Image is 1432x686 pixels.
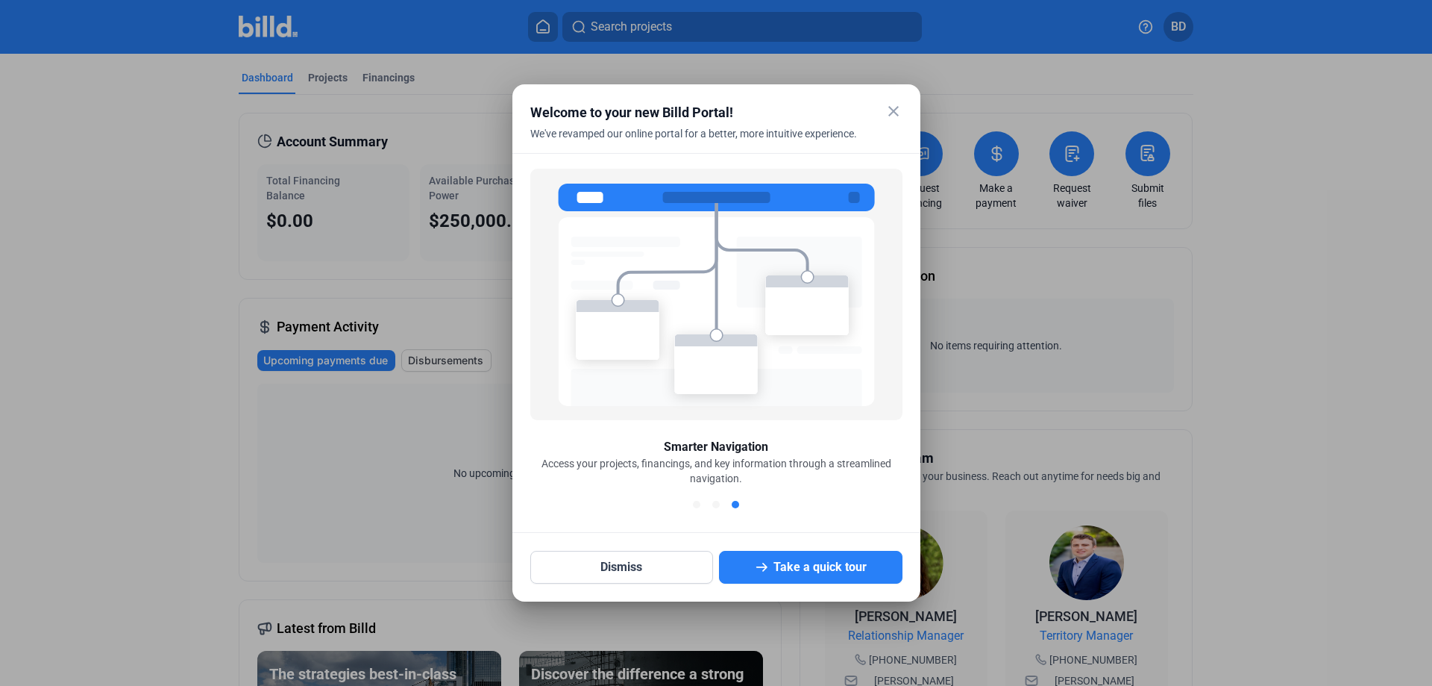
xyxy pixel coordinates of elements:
[719,551,902,584] button: Take a quick tour
[530,126,865,159] div: We've revamped our online portal for a better, more intuitive experience.
[885,102,902,120] mat-icon: close
[530,102,865,123] div: Welcome to your new Billd Portal!
[530,551,714,584] button: Dismiss
[530,456,902,486] div: Access your projects, financings, and key information through a streamlined navigation.
[664,438,768,456] div: Smarter Navigation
